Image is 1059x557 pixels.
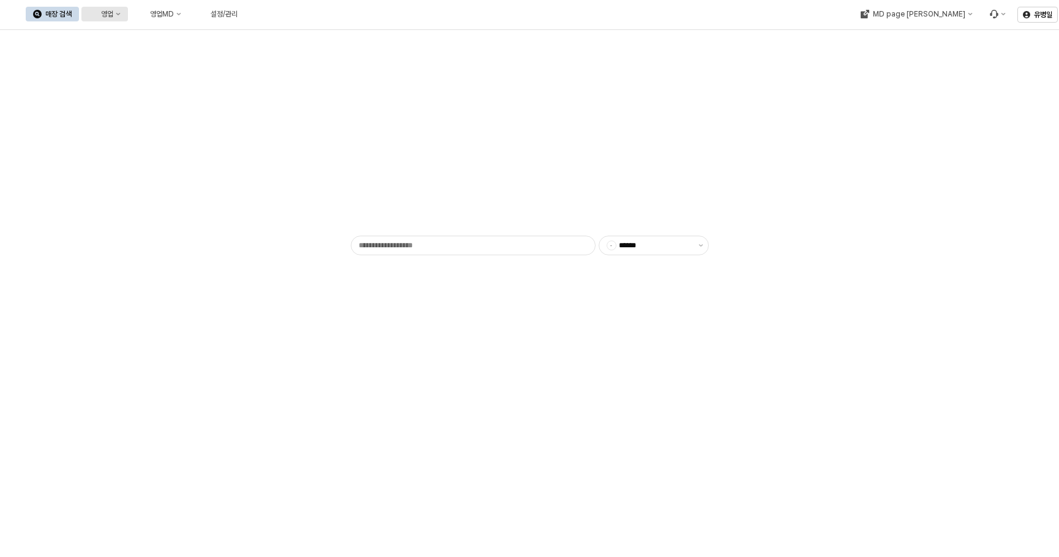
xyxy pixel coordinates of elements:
button: 유병일 [1017,7,1058,23]
div: MD page [PERSON_NAME] [872,10,965,18]
button: 영업 [81,7,128,21]
button: 제안 사항 표시 [694,236,708,255]
div: 매장 검색 [45,10,72,18]
div: 영업MD [150,10,174,18]
div: MD page 이동 [853,7,979,21]
div: 설정/관리 [211,10,238,18]
div: Menu item 6 [982,7,1012,21]
button: 영업MD [130,7,189,21]
div: 영업 [101,10,113,18]
span: - [607,241,616,250]
button: 설정/관리 [191,7,245,21]
p: 유병일 [1034,10,1052,20]
button: 매장 검색 [26,7,79,21]
button: MD page [PERSON_NAME] [853,7,979,21]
